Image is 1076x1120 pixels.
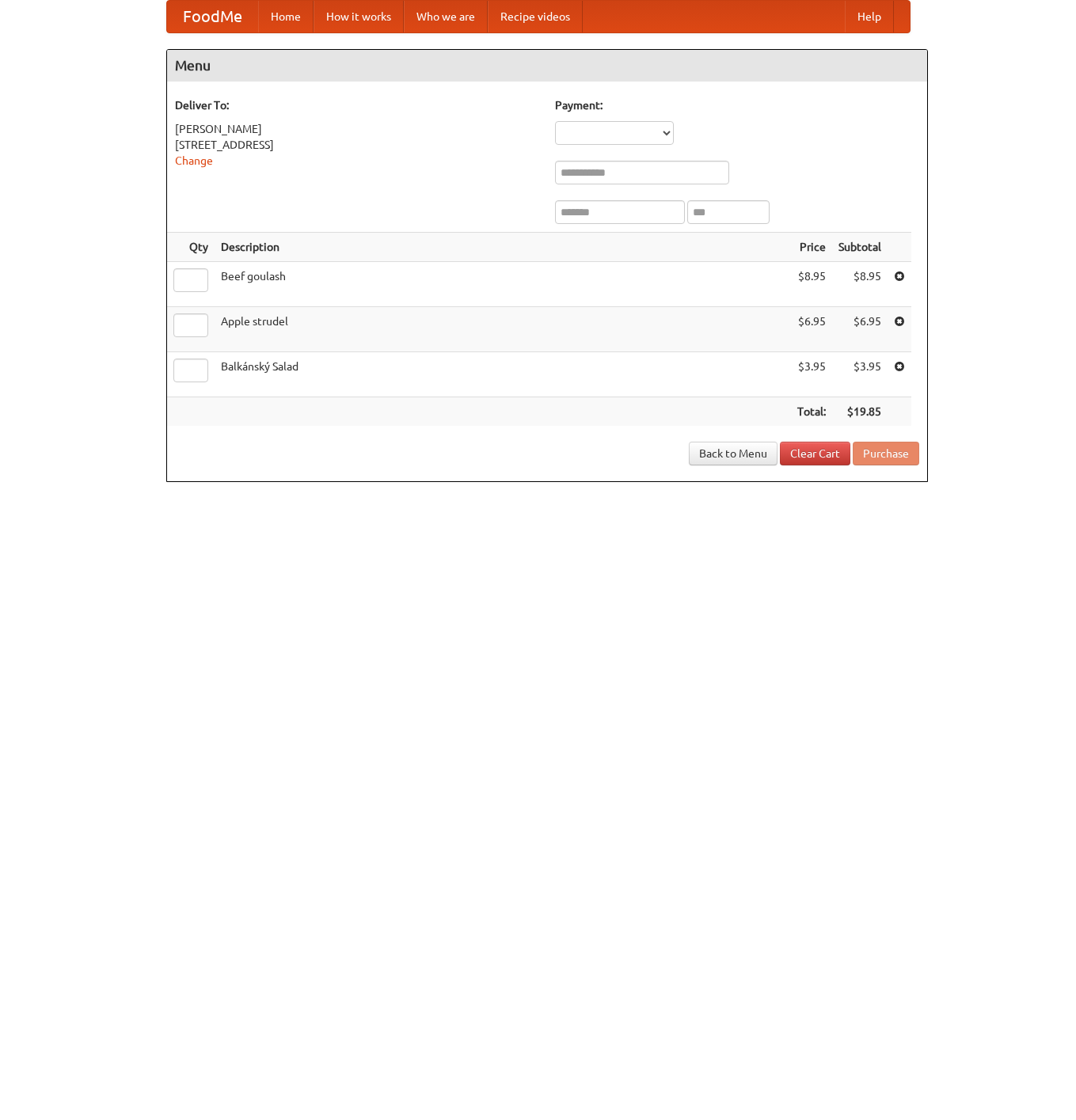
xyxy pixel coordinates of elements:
[832,233,888,262] th: Subtotal
[791,262,832,307] td: $8.95
[791,352,832,397] td: $3.95
[780,442,850,465] a: Clear Cart
[258,1,314,32] a: Home
[689,442,778,465] a: Back to Menu
[555,97,919,113] h5: Payment:
[215,233,791,262] th: Description
[175,97,539,113] h5: Deliver To:
[832,262,888,307] td: $8.95
[175,137,539,153] div: [STREET_ADDRESS]
[215,307,791,352] td: Apple strudel
[167,1,258,32] a: FoodMe
[791,233,832,262] th: Price
[853,442,919,465] button: Purchase
[832,352,888,397] td: $3.95
[175,121,539,137] div: [PERSON_NAME]
[791,397,832,427] th: Total:
[215,262,791,307] td: Beef goulash
[791,307,832,352] td: $6.95
[175,154,213,167] a: Change
[167,50,927,82] h4: Menu
[488,1,583,32] a: Recipe videos
[215,352,791,397] td: Balkánský Salad
[845,1,894,32] a: Help
[832,307,888,352] td: $6.95
[314,1,404,32] a: How it works
[832,397,888,427] th: $19.85
[167,233,215,262] th: Qty
[404,1,488,32] a: Who we are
